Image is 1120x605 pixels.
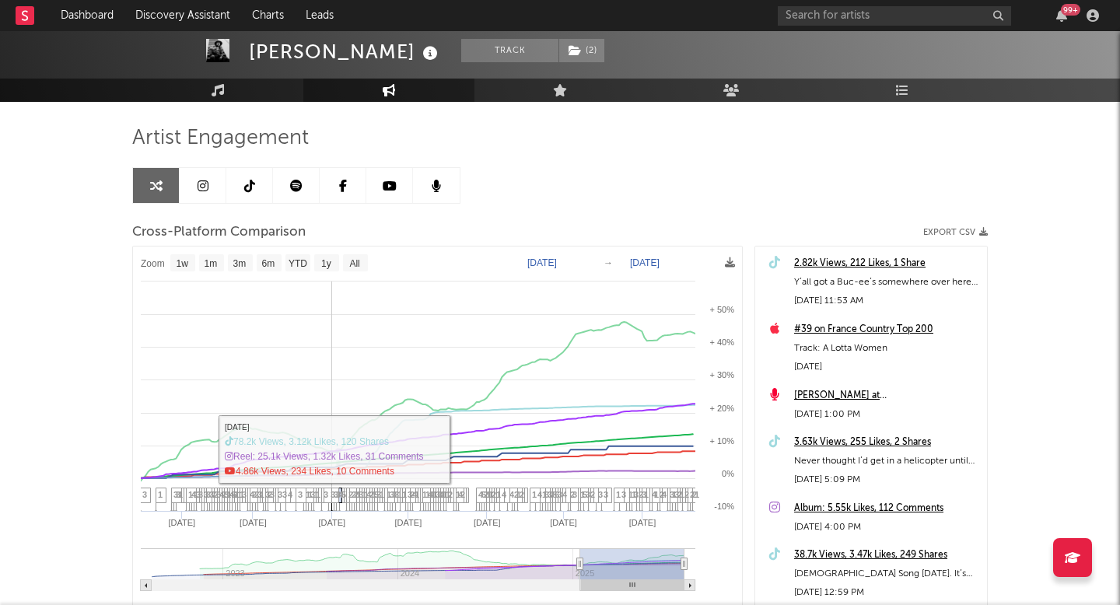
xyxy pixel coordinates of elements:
[352,490,356,499] span: 2
[496,490,501,499] span: 1
[652,490,656,499] span: 4
[710,370,735,379] text: + 30%
[714,502,734,511] text: -10%
[402,490,407,499] span: 1
[642,490,646,499] span: 3
[321,258,331,269] text: 1y
[390,490,394,499] span: 3
[298,490,303,499] span: 3
[456,490,460,499] span: 1
[168,518,195,527] text: [DATE]
[209,490,214,499] span: 3
[562,490,567,499] span: 4
[794,405,979,424] div: [DATE] 1:00 PM
[722,469,734,478] text: 0%
[205,258,218,269] text: 1m
[478,490,483,499] span: 4
[173,490,178,499] span: 3
[677,490,682,499] span: 2
[629,518,656,527] text: [DATE]
[710,337,735,347] text: + 40%
[324,490,328,499] span: 3
[559,39,604,62] button: (2)
[778,6,1011,26] input: Search for artists
[794,499,979,518] a: Album: 5.55k Likes, 112 Comments
[395,518,422,527] text: [DATE]
[794,386,979,405] a: [PERSON_NAME] at [GEOGRAPHIC_DATA], SWG3 ([DATE])
[616,490,621,499] span: 1
[670,490,674,499] span: 3
[132,129,309,148] span: Artist Engagement
[532,490,537,499] span: 1
[408,490,412,499] span: 3
[710,436,735,446] text: + 10%
[710,305,735,314] text: + 50%
[558,39,605,62] span: ( 2 )
[331,490,335,499] span: 3
[580,490,585,499] span: 1
[794,518,979,537] div: [DATE] 4:00 PM
[481,490,486,499] span: 5
[1061,4,1080,16] div: 99 +
[550,518,577,527] text: [DATE]
[690,490,695,499] span: 2
[794,273,979,292] div: Y’all got a Buc-ee’s somewhere over here in [GEOGRAPHIC_DATA]? #countrymusic #europe #bucees #fis...
[628,490,633,499] span: 1
[923,228,988,237] button: Export CSV
[436,490,440,499] span: 3
[380,490,384,499] span: 1
[794,546,979,565] a: 38.7k Views, 3.47k Likes, 249 Shares
[590,490,595,499] span: 2
[794,292,979,310] div: [DATE] 11:53 AM
[558,490,562,499] span: 3
[362,490,366,499] span: 1
[794,339,979,358] div: Track: A Lotta Women
[397,490,402,499] span: 1
[257,490,262,499] span: 3
[794,583,979,602] div: [DATE] 12:59 PM
[369,490,374,499] span: 2
[604,257,613,268] text: →
[794,565,979,583] div: [DEMOGRAPHIC_DATA] Song [DATE]. It’s been a minute since we did one. By Your Grace by @[PERSON_NA...
[527,257,557,268] text: [DATE]
[794,320,979,339] a: #39 on France Country Top 200
[794,452,979,470] div: Never thought I’d get in a helicopter until they told me that’s how we’re gonna have to get to th...
[794,254,979,273] div: 2.82k Views, 212 Likes, 1 Share
[422,490,427,499] span: 1
[794,470,979,489] div: [DATE] 5:09 PM
[132,223,306,242] span: Cross-Platform Comparison
[289,258,307,269] text: YTD
[348,490,353,499] span: 2
[474,518,501,527] text: [DATE]
[229,490,234,499] span: 4
[621,490,626,499] span: 3
[514,490,519,499] span: 2
[249,39,442,65] div: [PERSON_NAME]
[387,490,391,499] span: 1
[461,39,558,62] button: Track
[250,490,254,499] span: 4
[537,490,542,499] span: 4
[1056,9,1067,22] button: 99+
[204,490,208,499] span: 3
[188,490,193,499] span: 1
[639,490,643,499] span: 2
[425,490,430,499] span: 1
[660,490,664,499] span: 2
[446,490,450,499] span: 1
[313,490,318,499] span: 1
[630,257,660,268] text: [DATE]
[794,433,979,452] a: 3.63k Views, 255 Likes, 2 Shares
[542,490,547,499] span: 1
[548,490,552,499] span: 3
[794,358,979,376] div: [DATE]
[141,258,165,269] text: Zoom
[502,490,506,499] span: 4
[262,258,275,269] text: 6m
[240,518,267,527] text: [DATE]
[306,490,310,499] span: 1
